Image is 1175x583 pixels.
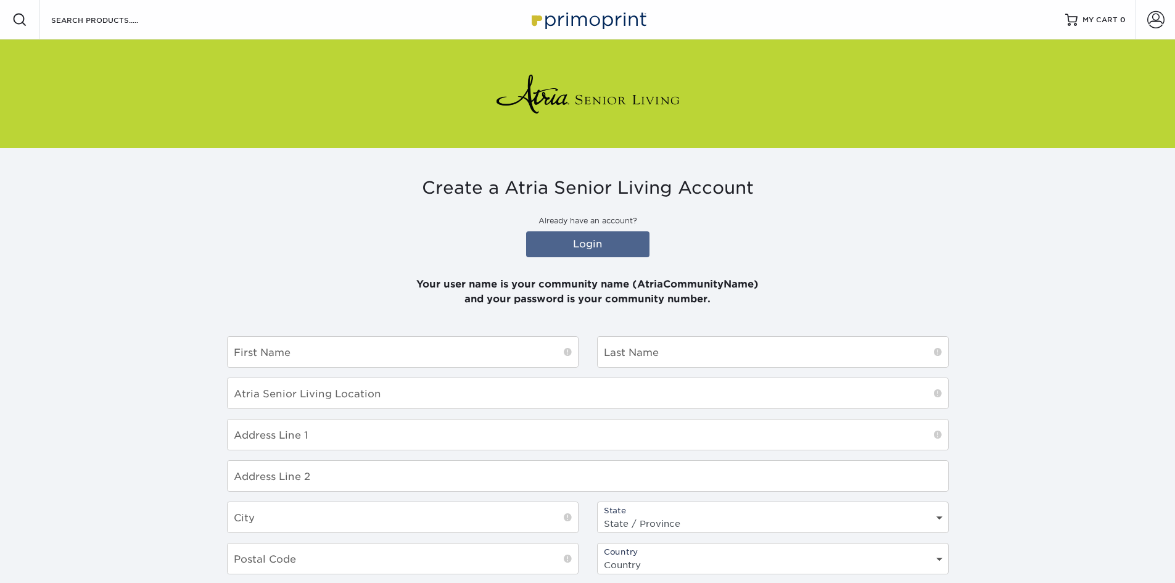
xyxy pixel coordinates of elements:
img: Atria Senior Living [495,69,680,118]
img: Primoprint [526,6,649,33]
span: 0 [1120,15,1126,24]
h3: Create a Atria Senior Living Account [227,178,949,199]
span: MY CART [1082,15,1118,25]
p: Already have an account? [227,215,949,226]
a: Login [526,231,649,257]
p: Your user name is your community name (AtriaCommunityName) and your password is your community nu... [227,262,949,307]
input: SEARCH PRODUCTS..... [50,12,170,27]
